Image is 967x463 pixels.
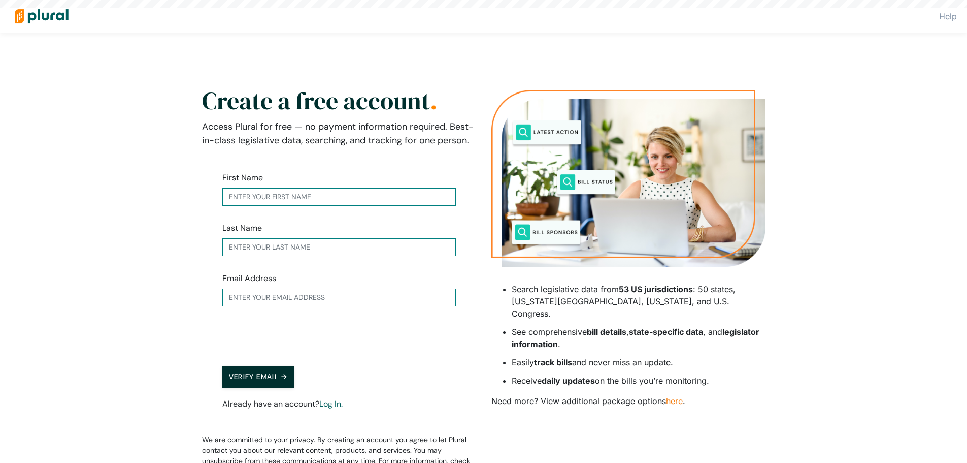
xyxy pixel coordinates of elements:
label: Last Name [222,222,262,234]
strong: track bills [534,357,572,367]
a: Help [939,11,957,21]
input: Enter your email address [222,289,456,306]
strong: daily updates [542,376,595,386]
p: Already have an account? [222,398,456,410]
a: Log In. [319,398,343,409]
li: Easily and never miss an update. [512,356,765,368]
li: Search legislative data from : 50 states, [US_STATE][GEOGRAPHIC_DATA], [US_STATE], and U.S. Congr... [512,283,765,320]
span: . [430,84,437,117]
img: Person searching on their laptop for public policy information with search words of latest action... [491,90,765,267]
strong: state-specific data [629,327,703,337]
strong: 53 US jurisdictions [619,284,693,294]
a: here [666,396,683,406]
p: Need more? View additional package options . [491,395,765,407]
button: Verify Email → [222,366,294,388]
li: Receive on the bills you’re monitoring. [512,375,765,387]
h2: Create a free account [202,91,476,110]
li: See comprehensive , , and . [512,326,765,350]
input: Enter your last name [222,238,456,256]
label: First Name [222,172,263,184]
strong: bill details [587,327,626,337]
input: Enter your first name [222,188,456,206]
p: Access Plural for free — no payment information required. Best-in-class legislative data, searchi... [202,120,476,147]
label: Email Address [222,272,276,285]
